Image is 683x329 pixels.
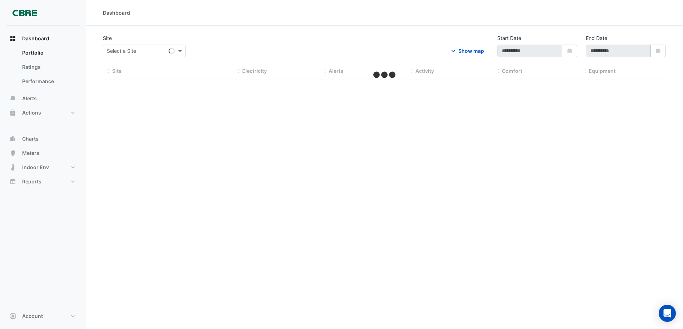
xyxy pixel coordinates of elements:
[22,109,41,116] span: Actions
[586,34,607,42] label: End Date
[9,109,16,116] app-icon: Actions
[22,150,39,157] span: Meters
[16,60,80,74] a: Ratings
[6,160,80,174] button: Indoor Env
[502,68,522,74] span: Comfort
[329,68,343,74] span: Alerts
[9,150,16,157] app-icon: Meters
[16,74,80,88] a: Performance
[22,313,43,320] span: Account
[458,47,484,55] div: Show map
[22,164,49,171] span: Indoor Env
[103,9,130,16] div: Dashboard
[9,135,16,142] app-icon: Charts
[22,35,49,42] span: Dashboard
[16,46,80,60] a: Portfolio
[112,68,121,74] span: Site
[22,178,41,185] span: Reports
[497,34,521,42] label: Start Date
[103,34,112,42] label: Site
[6,309,80,323] button: Account
[6,146,80,160] button: Meters
[6,106,80,120] button: Actions
[445,45,489,57] button: Show map
[9,178,16,185] app-icon: Reports
[6,31,80,46] button: Dashboard
[22,135,39,142] span: Charts
[6,174,80,189] button: Reports
[242,68,267,74] span: Electricity
[9,164,16,171] app-icon: Indoor Env
[9,6,41,20] img: Company Logo
[9,35,16,42] app-icon: Dashboard
[589,68,615,74] span: Equipment
[6,91,80,106] button: Alerts
[415,68,434,74] span: Activity
[22,95,37,102] span: Alerts
[6,132,80,146] button: Charts
[659,305,676,322] div: Open Intercom Messenger
[6,46,80,91] div: Dashboard
[9,95,16,102] app-icon: Alerts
